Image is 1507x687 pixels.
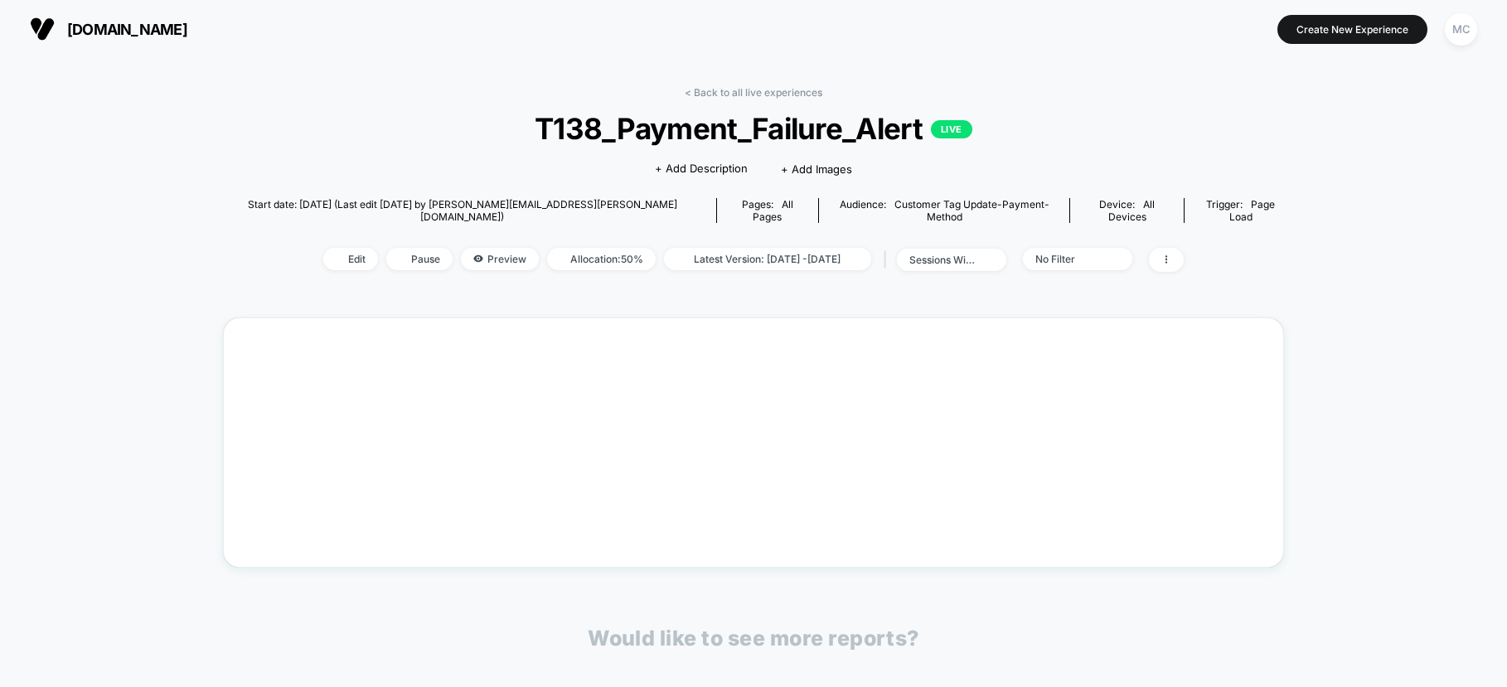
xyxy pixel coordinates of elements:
button: Create New Experience [1277,15,1427,44]
p: LIVE [931,120,972,138]
span: Allocation: 50% [547,248,656,270]
button: MC [1440,12,1482,46]
span: | [879,248,897,272]
span: Pause [386,248,453,270]
span: + Add Description [655,161,748,177]
div: No Filter [1035,253,1102,265]
div: Pages: [729,198,806,223]
span: Preview [461,248,539,270]
span: Latest Version: [DATE] - [DATE] [664,248,871,270]
a: < Back to all live experiences [685,86,822,99]
div: Audience: [831,198,1057,223]
button: [DOMAIN_NAME] [25,16,192,42]
span: T138_Payment_Failure_Alert [276,111,1231,146]
div: MC [1445,13,1477,46]
span: [DOMAIN_NAME] [67,21,187,38]
span: all devices [1108,198,1156,223]
span: Device: [1069,198,1184,223]
span: Edit [323,248,378,270]
span: + Add Images [781,162,852,176]
span: Start date: [DATE] (Last edit [DATE] by [PERSON_NAME][EMAIL_ADDRESS][PERSON_NAME][DOMAIN_NAME]) [223,198,701,223]
img: Visually logo [30,17,55,41]
p: Would like to see more reports? [588,626,919,651]
div: Trigger: [1197,198,1284,223]
span: Customer Tag Update-payment-method [894,198,1049,223]
span: Page Load [1229,198,1276,223]
span: all pages [753,198,793,223]
div: sessions with impression [909,254,976,266]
